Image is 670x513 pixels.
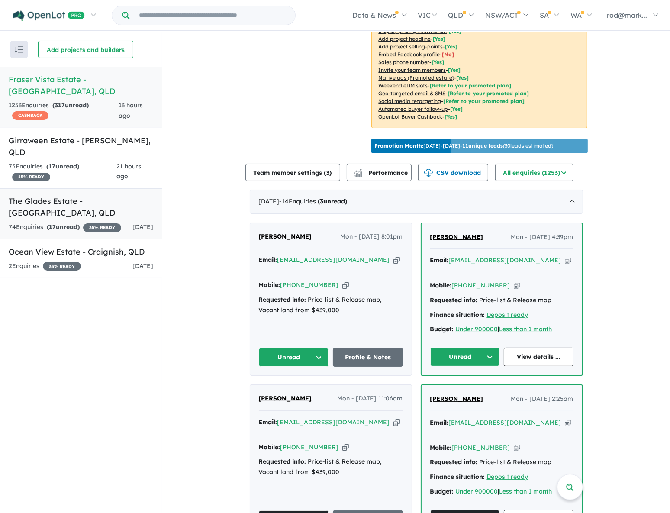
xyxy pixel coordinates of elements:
[341,232,403,242] span: Mon - [DATE] 8:01pm
[430,395,483,403] span: [PERSON_NAME]
[487,311,528,319] a: Deposit ready
[430,348,500,366] button: Unread
[9,100,119,121] div: 1253 Enquir ies
[418,164,488,181] button: CSV download
[430,444,452,452] strong: Mobile:
[259,281,280,289] strong: Mobile:
[259,394,312,404] a: [PERSON_NAME]
[46,162,79,170] strong: ( unread)
[452,444,510,452] a: [PHONE_NUMBER]
[379,98,441,104] u: Social media retargeting
[445,113,457,120] span: [Yes]
[12,111,48,120] span: CASHBACK
[499,325,552,333] u: Less than 1 month
[607,11,647,19] span: rod@mark...
[449,419,561,426] a: [EMAIL_ADDRESS][DOMAIN_NAME]
[259,418,277,426] strong: Email:
[9,261,81,271] div: 2 Enquir ies
[259,457,403,478] div: Price-list & Release map, Vacant land from $439,000
[38,41,133,58] button: Add projects and builders
[277,418,390,426] a: [EMAIL_ADDRESS][DOMAIN_NAME]
[342,443,349,452] button: Copy
[430,325,454,333] strong: Budget:
[463,142,503,149] b: 11 unique leads
[430,487,454,495] strong: Budget:
[83,223,121,232] span: 35 % READY
[448,90,529,97] span: [Refer to your promoted plan]
[430,457,573,468] div: Price-list & Release map
[49,223,56,231] span: 17
[259,458,306,465] strong: Requested info:
[245,164,340,181] button: Team member settings (3)
[379,67,446,73] u: Invite your team members
[259,232,312,240] span: [PERSON_NAME]
[116,162,141,181] span: 21 hours ago
[379,59,430,65] u: Sales phone number
[280,443,339,451] a: [PHONE_NUMBER]
[424,169,433,177] img: download icon
[456,325,498,333] u: Under 900000
[430,82,512,89] span: [Refer to your promoted plan]
[565,256,571,265] button: Copy
[514,443,520,452] button: Copy
[511,232,573,242] span: Mon - [DATE] 4:39pm
[457,74,469,81] span: [Yes]
[379,74,454,81] u: Native ads (Promoted estate)
[456,487,498,495] a: Under 900000
[430,232,483,242] a: [PERSON_NAME]
[393,255,400,265] button: Copy
[375,142,424,149] b: Promotion Month:
[132,262,153,270] span: [DATE]
[379,82,428,89] u: Weekend eDM slots
[333,348,403,367] a: Profile & Notes
[47,223,80,231] strong: ( unread)
[375,142,554,150] p: [DATE] - [DATE] - ( 30 leads estimated)
[432,59,445,65] span: [ Yes ]
[9,222,121,232] div: 74 Enquir ies
[132,223,153,231] span: [DATE]
[259,295,403,316] div: Price-list & Release map, Vacant land from $439,000
[355,169,408,177] span: Performance
[430,281,452,289] strong: Mobile:
[430,487,573,497] div: |
[9,195,153,219] h5: The Glades Estate - [GEOGRAPHIC_DATA] , QLD
[430,311,485,319] strong: Finance situation:
[280,197,348,205] span: - 14 Enquir ies
[326,169,330,177] span: 3
[379,35,431,42] u: Add project headline
[499,487,552,495] a: Less than 1 month
[379,28,447,34] u: Display pricing information
[393,418,400,427] button: Copy
[9,246,153,258] h5: Ocean View Estate - Craignish , QLD
[487,473,528,481] u: Deposit ready
[250,190,583,214] div: [DATE]
[565,418,571,427] button: Copy
[444,98,525,104] span: [Refer to your promoted plan]
[430,473,485,481] strong: Finance situation:
[354,171,362,177] img: bar-chart.svg
[448,67,461,73] span: [ Yes ]
[430,256,449,264] strong: Email:
[430,419,449,426] strong: Email:
[449,256,561,264] a: [EMAIL_ADDRESS][DOMAIN_NAME]
[43,262,81,271] span: 35 % READY
[430,296,478,304] strong: Requested info:
[430,324,573,335] div: |
[430,295,573,306] div: Price-list & Release map
[12,173,50,181] span: 15 % READY
[131,6,293,25] input: Try estate name, suburb, builder or developer
[320,197,324,205] span: 3
[259,256,277,264] strong: Email:
[379,106,448,112] u: Automated buyer follow-up
[379,113,443,120] u: OpenLot Buyer Cashback
[280,281,339,289] a: [PHONE_NUMBER]
[430,458,478,466] strong: Requested info:
[259,232,312,242] a: [PERSON_NAME]
[55,101,65,109] span: 317
[449,28,462,34] span: [ Yes ]
[430,394,483,404] a: [PERSON_NAME]
[451,106,463,112] span: [Yes]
